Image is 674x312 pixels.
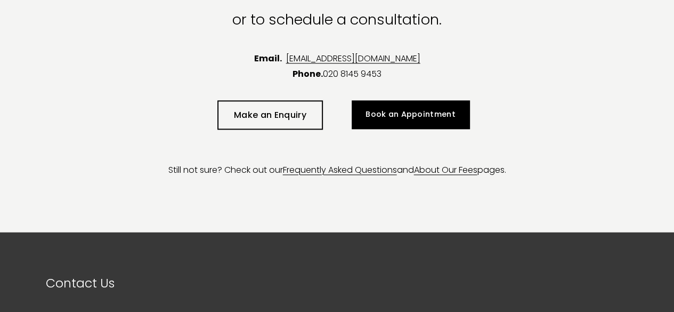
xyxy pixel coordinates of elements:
[20,51,654,82] p: 020 8145 9453
[286,52,420,65] a: [EMAIL_ADDRESS][DOMAIN_NAME]
[217,100,322,130] a: Make an Enquiry
[352,100,470,129] a: Book an Appointment
[283,164,397,176] a: Frequently Asked Questions
[46,272,328,294] p: Contact Us
[473,164,477,176] a: s
[293,68,323,80] strong: Phone.
[414,164,473,176] a: About Our Fee
[20,148,654,179] p: Still not sure? Check out our and pages.
[254,52,282,65] strong: Email.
